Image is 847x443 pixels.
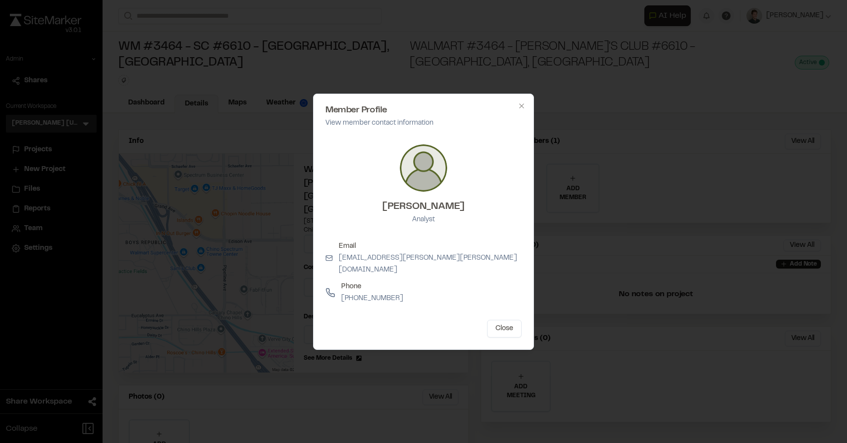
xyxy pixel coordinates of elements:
p: Email [339,241,522,252]
p: Phone [341,281,403,292]
img: Coby Chambliss [400,144,447,192]
p: Analyst [382,214,465,225]
h3: [PERSON_NAME] [382,200,465,214]
a: [EMAIL_ADDRESS][PERSON_NAME][PERSON_NAME][DOMAIN_NAME] [339,255,517,273]
button: Close [487,320,522,338]
p: View member contact information [325,118,522,129]
h2: Member Profile [325,106,522,115]
a: [PHONE_NUMBER] [341,296,403,302]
